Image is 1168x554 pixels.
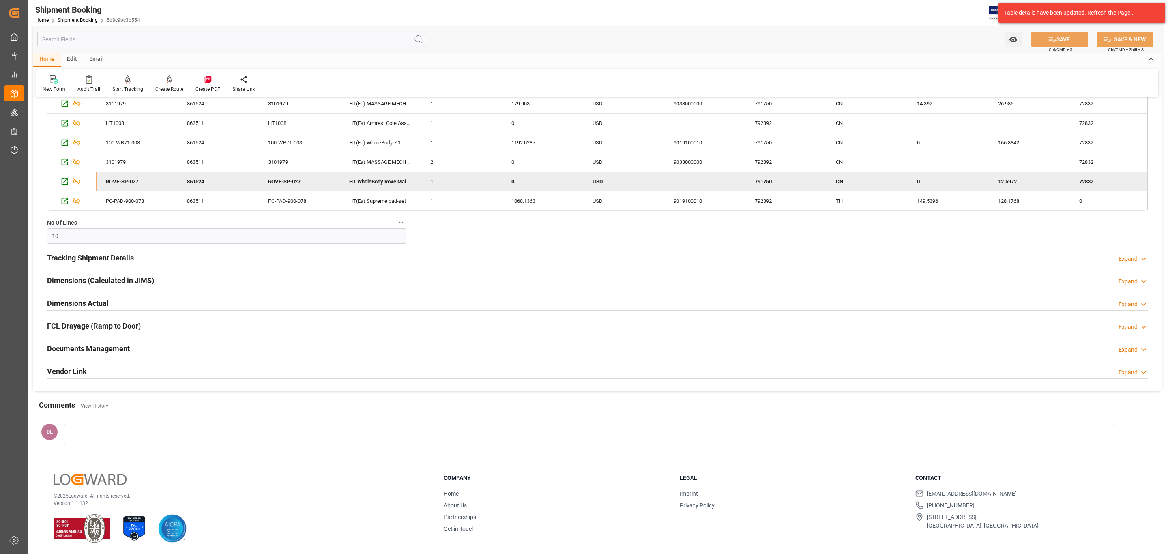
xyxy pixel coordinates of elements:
div: 3101979 [96,152,177,172]
div: Press SPACE to select this row. [47,94,96,114]
div: 1 [421,172,502,191]
span: No Of Lines [47,219,77,227]
div: 791750 [745,94,826,113]
div: 100-WB71-003 [258,133,339,152]
div: USD [583,191,664,210]
div: 72832 [1069,114,1151,133]
div: 863511 [177,152,258,172]
div: 1 [421,94,502,113]
div: Share Link [232,86,255,93]
div: USD [583,94,664,113]
img: ISO 27001 Certification [120,514,148,543]
div: 0 [502,172,583,191]
div: CN [826,152,907,172]
div: 0 [502,114,583,133]
div: 3101979 [258,94,339,113]
div: 0 [907,172,988,191]
div: Email [83,53,110,67]
div: Expand [1119,300,1138,309]
div: 863511 [177,114,258,133]
div: 72832 [1069,94,1151,113]
div: 791750 [745,133,826,152]
div: 149.5396 [907,191,988,210]
span: [STREET_ADDRESS], [GEOGRAPHIC_DATA], [GEOGRAPHIC_DATA] [927,513,1039,530]
div: CN [826,94,907,113]
h3: Legal [680,474,906,482]
div: Create Route [155,86,183,93]
div: Press SPACE to deselect this row. [47,172,96,191]
img: Logward Logo [54,474,127,485]
div: PC-PAD-900-078 [258,191,339,210]
a: Home [444,490,459,497]
div: Edit [61,53,83,67]
div: 9019100010 [664,133,745,152]
img: AICPA SOC [158,514,187,543]
button: SAVE [1031,32,1088,47]
a: Imprint [680,490,698,497]
div: CN [826,172,907,191]
div: HT(Ea) WholeBody 7.1 [339,133,421,152]
div: HT(Ea) Supreme pad-set [339,191,421,210]
div: Create PDF [195,86,220,93]
input: Search Fields [37,32,426,47]
div: 100-WB71-003 [96,133,177,152]
div: Table details have been updated. Refresh the Page!. [1004,9,1153,17]
div: Expand [1119,277,1138,286]
a: Get in Touch [444,526,475,532]
div: 861524 [177,94,258,113]
span: DL [47,429,53,435]
div: Press SPACE to select this row. [47,133,96,152]
div: 792392 [745,114,826,133]
div: TH [826,191,907,210]
div: USD [583,114,664,133]
div: 1 [421,191,502,210]
p: © 2025 Logward. All rights reserved. [54,492,423,500]
div: 72832 [1069,133,1151,152]
div: Start Tracking [112,86,143,93]
div: Expand [1119,323,1138,331]
div: Shipment Booking [35,4,140,16]
div: 791750 [745,172,826,191]
div: Expand [1119,255,1138,263]
div: 792392 [745,152,826,172]
div: USD [583,152,664,172]
div: 1 [421,114,502,133]
div: 9033000000 [664,94,745,113]
div: 179.903 [502,94,583,113]
div: HT1008 [258,114,339,133]
div: 9019100010 [664,191,745,210]
div: 0 [502,152,583,172]
h3: Company [444,474,670,482]
div: Press SPACE to select this row. [47,114,96,133]
div: Press SPACE to select this row. [47,152,96,172]
div: ROVE-SP-027 [258,172,339,191]
div: 2 [421,152,502,172]
a: Partnerships [444,514,476,520]
div: 3101979 [96,94,177,113]
div: 0 [907,133,988,152]
h2: Dimensions Actual [47,298,109,309]
span: Ctrl/CMD + S [1049,47,1072,53]
a: Privacy Policy [680,502,715,509]
a: About Us [444,502,467,509]
div: CN [826,133,907,152]
span: Ctrl/CMD + Shift + S [1108,47,1144,53]
div: HT(Ea) MASSAGE MECH WB7.1 [339,94,421,113]
div: 9033000000 [664,152,745,172]
div: 3101979 [258,152,339,172]
div: 14.392 [907,94,988,113]
h2: Tracking Shipment Details [47,252,134,263]
div: 26.985 [988,94,1069,113]
div: 0 [1069,191,1151,210]
div: 12.5972 [988,172,1069,191]
h2: FCL Drayage (Ramp to Door) [47,320,141,331]
h2: Comments [39,399,75,410]
div: HT1008 [96,114,177,133]
div: PC-PAD-900-078 [96,191,177,210]
div: 861524 [177,172,258,191]
div: ROVE-SP-027 [96,172,177,191]
p: Version 1.1.132 [54,500,423,507]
